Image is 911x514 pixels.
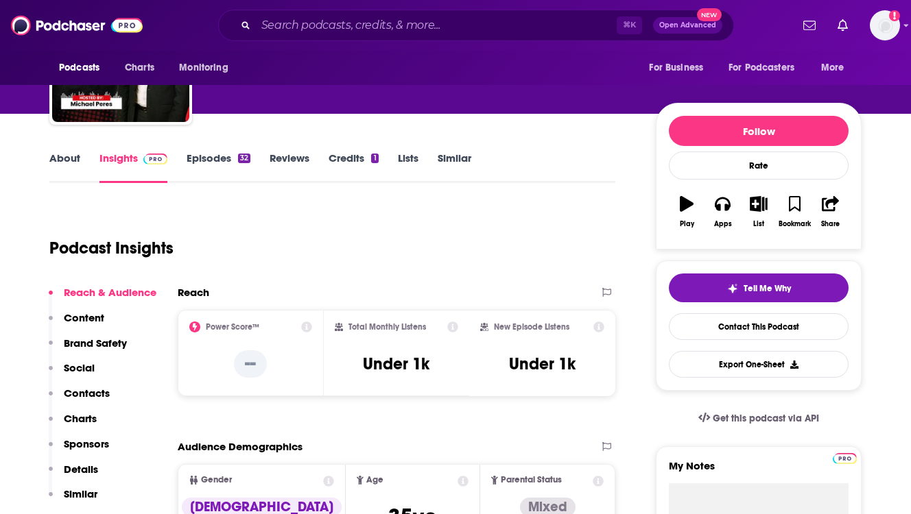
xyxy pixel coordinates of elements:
a: Show notifications dropdown [832,14,853,37]
p: Contacts [64,387,110,400]
button: Brand Safety [49,336,127,362]
button: Sponsors [49,437,109,463]
h3: Under 1k [509,354,576,374]
a: About [49,151,80,183]
span: Monitoring [179,58,228,77]
p: Reach & Audience [64,286,156,299]
button: Similar [49,487,97,513]
label: My Notes [669,459,849,483]
span: Parental Status [501,476,562,485]
p: Details [64,463,98,476]
p: Content [64,311,104,324]
h2: Power Score™ [206,322,259,332]
span: Tell Me Why [744,283,791,294]
button: open menu [639,55,720,81]
svg: Add a profile image [889,10,900,21]
button: Social [49,361,95,387]
span: New [697,8,722,21]
a: InsightsPodchaser Pro [99,151,167,183]
button: Share [813,187,849,236]
button: List [741,187,777,236]
button: open menu [720,55,814,81]
span: More [821,58,844,77]
span: Get this podcast via API [713,413,819,424]
button: Content [49,311,104,336]
div: Apps [714,220,732,228]
a: Get this podcast via API [687,402,830,435]
img: Podchaser Pro [143,154,167,164]
h3: Under 1k [363,354,429,374]
p: Charts [64,412,97,425]
p: Similar [64,487,97,500]
img: Podchaser - Follow, Share and Rate Podcasts [11,12,143,38]
button: open menu [49,55,117,81]
a: Pro website [833,451,857,464]
div: Share [821,220,840,228]
a: Reviews [270,151,309,183]
a: Charts [116,55,163,81]
span: Logged in as HughE [870,10,900,40]
span: Charts [125,58,154,77]
span: For Podcasters [729,58,794,77]
button: Open AdvancedNew [653,17,722,34]
span: Podcasts [59,58,99,77]
button: Play [669,187,705,236]
button: Contacts [49,387,110,412]
button: Export One-Sheet [669,351,849,378]
span: For Business [649,58,703,77]
p: Sponsors [64,437,109,450]
a: Contact This Podcast [669,313,849,340]
p: Brand Safety [64,336,127,350]
p: -- [234,350,267,378]
a: Show notifications dropdown [798,14,821,37]
button: Show profile menu [870,10,900,40]
button: Reach & Audience [49,286,156,311]
div: 32 [238,154,250,163]
button: open menu [812,55,862,81]
button: Charts [49,412,97,437]
h2: Total Monthly Listens [348,322,426,332]
span: ⌘ K [617,16,642,34]
div: Search podcasts, credits, & more... [218,10,734,41]
a: Episodes32 [187,151,250,183]
span: Age [366,476,383,485]
img: tell me why sparkle [727,283,738,294]
button: tell me why sparkleTell Me Why [669,273,849,302]
img: User Profile [870,10,900,40]
button: Bookmark [777,187,812,236]
div: List [753,220,764,228]
span: Gender [201,476,232,485]
span: Open Advanced [659,22,716,29]
img: Podchaser Pro [833,453,857,464]
h2: Audience Demographics [178,440,303,453]
a: Credits1 [329,151,378,183]
input: Search podcasts, credits, & more... [256,14,617,36]
button: Apps [705,187,740,236]
button: open menu [169,55,246,81]
div: 1 [371,154,378,163]
div: Play [680,220,694,228]
div: Rate [669,151,849,180]
a: Similar [438,151,471,183]
div: Bookmark [779,220,811,228]
a: Lists [398,151,418,183]
button: Details [49,463,98,488]
h1: Podcast Insights [49,238,174,258]
h2: New Episode Listens [494,322,569,332]
h2: Reach [178,286,209,299]
button: Follow [669,116,849,146]
p: Social [64,361,95,374]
